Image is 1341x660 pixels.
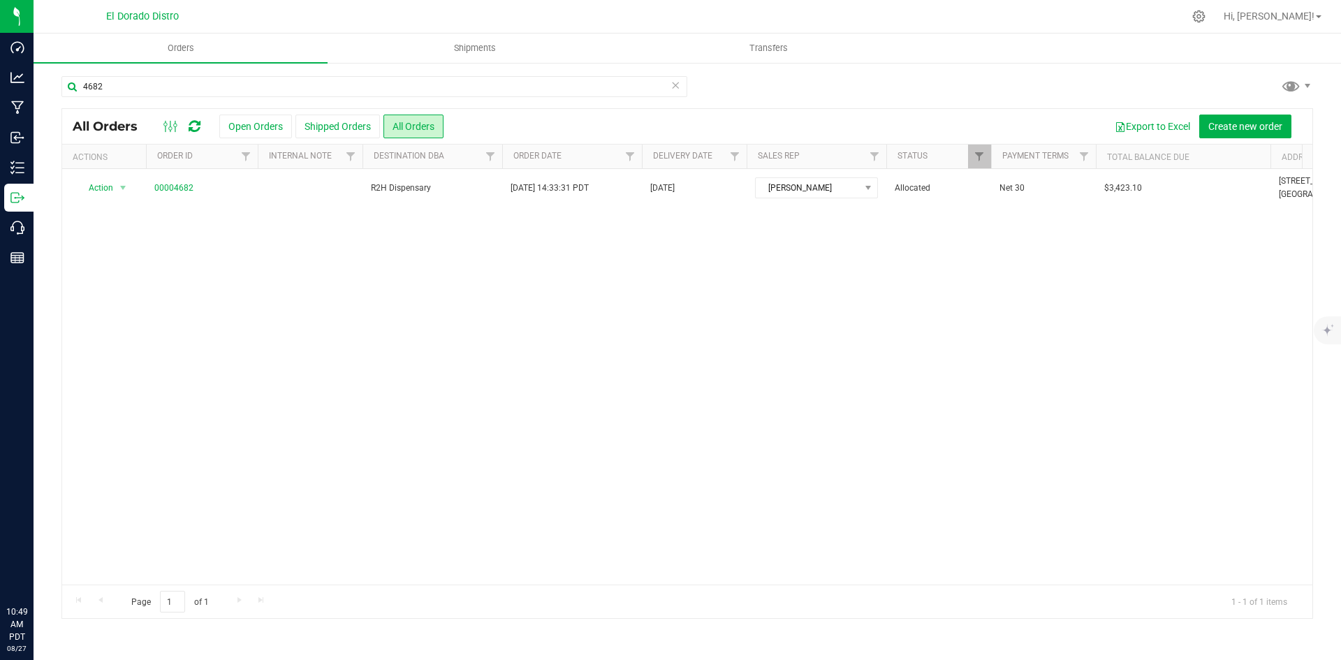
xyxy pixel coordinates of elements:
[731,42,807,54] span: Transfers
[10,101,24,115] inline-svg: Manufacturing
[1224,10,1314,22] span: Hi, [PERSON_NAME]!
[219,115,292,138] button: Open Orders
[6,606,27,643] p: 10:49 AM PDT
[897,151,928,161] a: Status
[1199,115,1291,138] button: Create new order
[73,152,140,162] div: Actions
[1106,115,1199,138] button: Export to Excel
[328,34,622,63] a: Shipments
[511,182,589,195] span: [DATE] 14:33:31 PDT
[10,221,24,235] inline-svg: Call Center
[339,145,362,168] a: Filter
[1073,145,1096,168] a: Filter
[76,178,114,198] span: Action
[863,145,886,168] a: Filter
[34,34,328,63] a: Orders
[61,76,687,97] input: Search Order ID, Destination, Customer PO...
[371,182,494,195] span: R2H Dispensary
[10,161,24,175] inline-svg: Inventory
[160,591,185,613] input: 1
[10,71,24,85] inline-svg: Analytics
[14,548,56,590] iframe: Resource center
[758,151,800,161] a: Sales Rep
[6,643,27,654] p: 08/27
[999,182,1087,195] span: Net 30
[106,10,179,22] span: El Dorado Distro
[756,178,860,198] span: [PERSON_NAME]
[650,182,675,195] span: [DATE]
[235,145,258,168] a: Filter
[435,42,515,54] span: Shipments
[295,115,380,138] button: Shipped Orders
[1104,182,1142,195] span: $3,423.10
[157,151,193,161] a: Order ID
[10,131,24,145] inline-svg: Inbound
[119,591,220,613] span: Page of 1
[1190,10,1208,23] div: Manage settings
[968,145,991,168] a: Filter
[1096,145,1270,169] th: Total Balance Due
[895,182,983,195] span: Allocated
[1220,591,1298,612] span: 1 - 1 of 1 items
[619,145,642,168] a: Filter
[513,151,562,161] a: Order Date
[10,41,24,54] inline-svg: Dashboard
[670,76,680,94] span: Clear
[622,34,916,63] a: Transfers
[73,119,152,134] span: All Orders
[1002,151,1069,161] a: Payment Terms
[724,145,747,168] a: Filter
[154,182,193,195] a: 00004682
[269,151,332,161] a: Internal Note
[1208,121,1282,132] span: Create new order
[115,178,132,198] span: select
[383,115,444,138] button: All Orders
[479,145,502,168] a: Filter
[374,151,444,161] a: Destination DBA
[653,151,712,161] a: Delivery Date
[149,42,213,54] span: Orders
[10,251,24,265] inline-svg: Reports
[10,191,24,205] inline-svg: Outbound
